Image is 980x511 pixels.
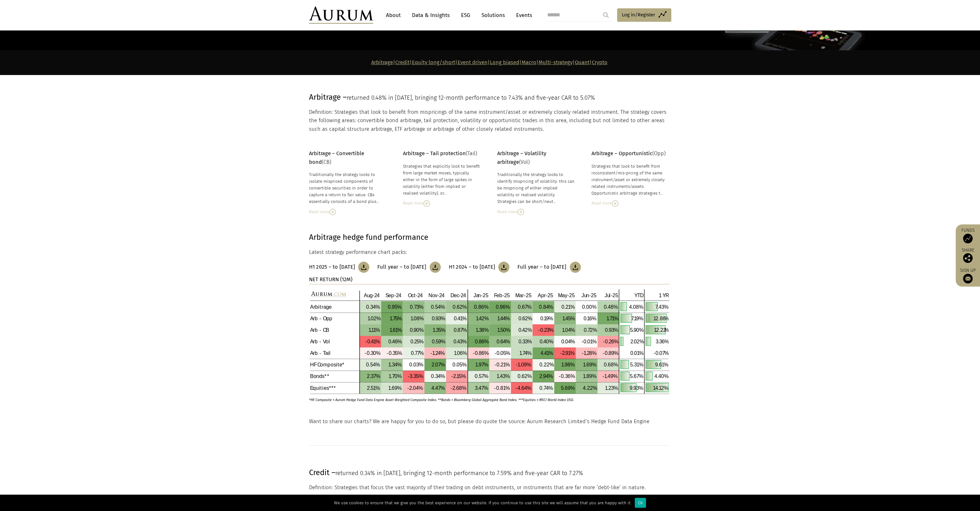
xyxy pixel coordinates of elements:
a: H1 2024 – to [DATE] [449,262,510,273]
span: returned 0.34% in [DATE], bringing 12-month performance to 7.59% and five-year CAR to 7.27% [335,470,583,477]
div: Read more [309,208,387,215]
span: (Tail) [403,150,477,156]
a: Sign up [959,268,977,283]
strong: Arbitrage hedge fund performance [309,233,428,242]
a: Full year – to [DATE] [377,262,440,273]
a: Solutions [478,9,508,21]
div: Read more [591,200,670,207]
h3: H1 2025 – to [DATE] [309,264,355,270]
img: Share this post [963,253,973,263]
div: Read more [497,208,575,215]
span: Log in/Register [622,11,655,19]
a: Events [513,9,532,21]
div: Traditionally the strategy looks to isolate mispriced components of convertible securities in ord... [309,171,387,205]
a: Funds [959,228,977,243]
strong: Arbitrage – Volatility arbitrage [497,150,546,165]
img: Aurum [309,6,373,24]
img: Download Article [358,262,369,273]
span: Credit – [309,468,335,477]
strong: | | | | | | | | [371,59,607,65]
strong: Arbitrage – Tail protection [403,150,466,156]
h3: Full year – to [DATE] [377,264,426,270]
a: Macro [522,59,536,65]
div: Ok [635,498,646,508]
img: Read More [518,209,524,215]
span: returned 0.48% in [DATE], bringing 12-month performance to 7.43% and five-year CAR to 5.07% [347,94,595,101]
img: Read More [423,200,430,207]
input: Submit [599,9,612,21]
a: Arbitrage [371,59,393,65]
img: Download Article [570,262,581,273]
a: Long biased [490,59,519,65]
span: Arbitrage – [309,93,347,102]
a: Event driven [457,59,488,65]
p: (Opp) [591,149,670,158]
img: Download Article [430,262,441,273]
h3: H1 2024 – to [DATE] [449,264,495,270]
span: (CB) [309,150,364,165]
strong: Arbitrage – Convertible bond [309,150,364,165]
h3: Full year – to [DATE] [517,264,566,270]
img: Access Funds [963,234,973,243]
img: Read More [612,200,618,207]
strong: NET RETURN (12M) [309,276,352,282]
img: Download Article [498,262,509,273]
a: Log in/Register [617,8,671,22]
span: debt-like [598,484,619,490]
strong: Arbitrage – Opportunistic [591,150,652,156]
a: Multi-strategy [539,59,573,65]
p: Want to share our charts? We are happy for you to do so, but please do quote the source: Aurum Re... [309,417,670,426]
a: Quant [575,59,590,65]
a: About [383,9,404,21]
p: (Vol) [497,149,575,166]
img: Sign up to our newsletter [963,274,973,283]
div: Traditionally the strategy looks to identify mispricing of volatility: this can be mispricing of ... [497,171,575,205]
a: Crypto [592,59,607,65]
div: Strategies that explicitly look to benefit from large market moves, typically either in the form ... [403,163,481,197]
div: Strategies that look to benefit from inconsistent/mis-prcing of the same instrument/asset or extr... [591,163,670,197]
p: Definition: Strategies that look to benefit from mispricings of the same instrument/asset or extr... [309,108,670,133]
img: Read More [330,209,336,215]
p: *HF Composite = Aurum Hedge Fund Data Engine Asset Weighted Composite Index. **Bonds = Bloomberg ... [309,394,652,403]
a: Full year – to [DATE] [517,262,581,273]
a: Data & Insights [409,9,453,21]
p: Definition: Strategies that focus the vast majority of their trading on debt instruments, or inst... [309,483,670,492]
a: H1 2025 – to [DATE] [309,262,370,273]
div: Read more [403,200,481,207]
a: Equity long/short [412,59,455,65]
div: Share [959,248,977,263]
a: Credit [395,59,410,65]
a: ESG [458,9,473,21]
p: Latest strategy performance chart packs: [309,248,670,256]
